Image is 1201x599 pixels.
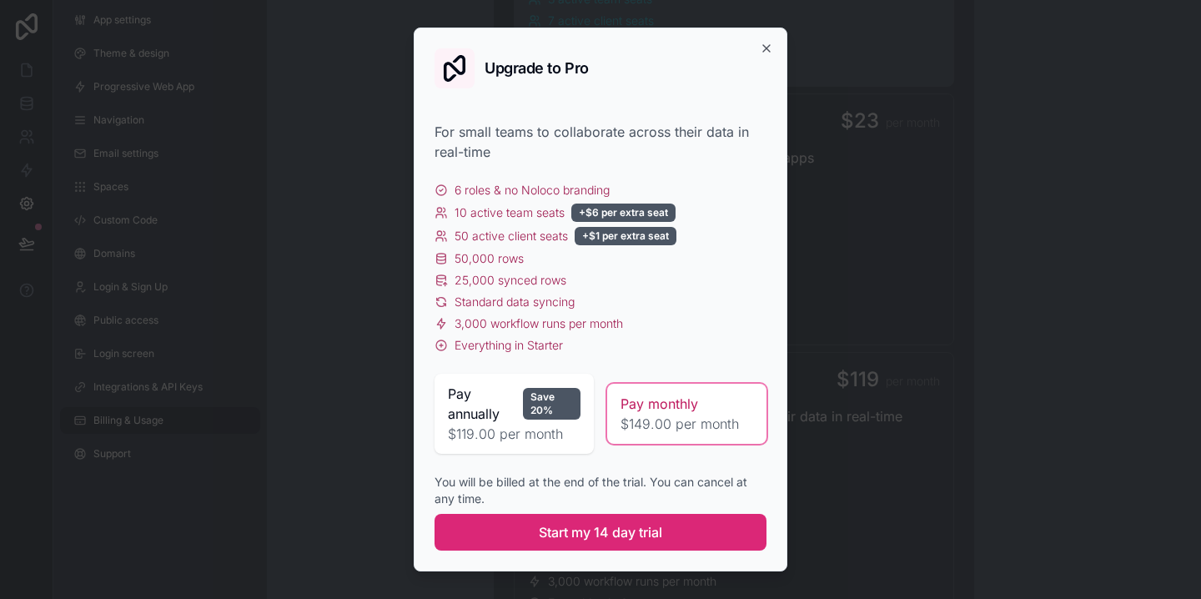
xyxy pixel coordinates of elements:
div: Save 20% [523,388,580,420]
div: +$6 per extra seat [571,204,676,222]
span: Everything in Starter [455,337,563,354]
div: For small teams to collaborate across their data in real-time [435,122,766,162]
span: Pay annually [448,384,516,424]
span: $119.00 per month [448,424,580,444]
span: Standard data syncing [455,294,575,310]
span: Start my 14 day trial [539,522,662,542]
div: You will be billed at the end of the trial. You can cancel at any time. [435,474,766,507]
button: Start my 14 day trial [435,514,766,551]
span: 3,000 workflow runs per month [455,315,623,332]
div: +$1 per extra seat [575,227,676,245]
span: 6 roles & no Noloco branding [455,182,610,199]
span: $149.00 per month [621,414,753,434]
span: 25,000 synced rows [455,272,566,289]
span: 10 active team seats [455,204,565,221]
span: 50,000 rows [455,250,524,267]
span: Pay monthly [621,394,698,414]
h2: Upgrade to Pro [485,61,589,76]
span: 50 active client seats [455,228,568,244]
